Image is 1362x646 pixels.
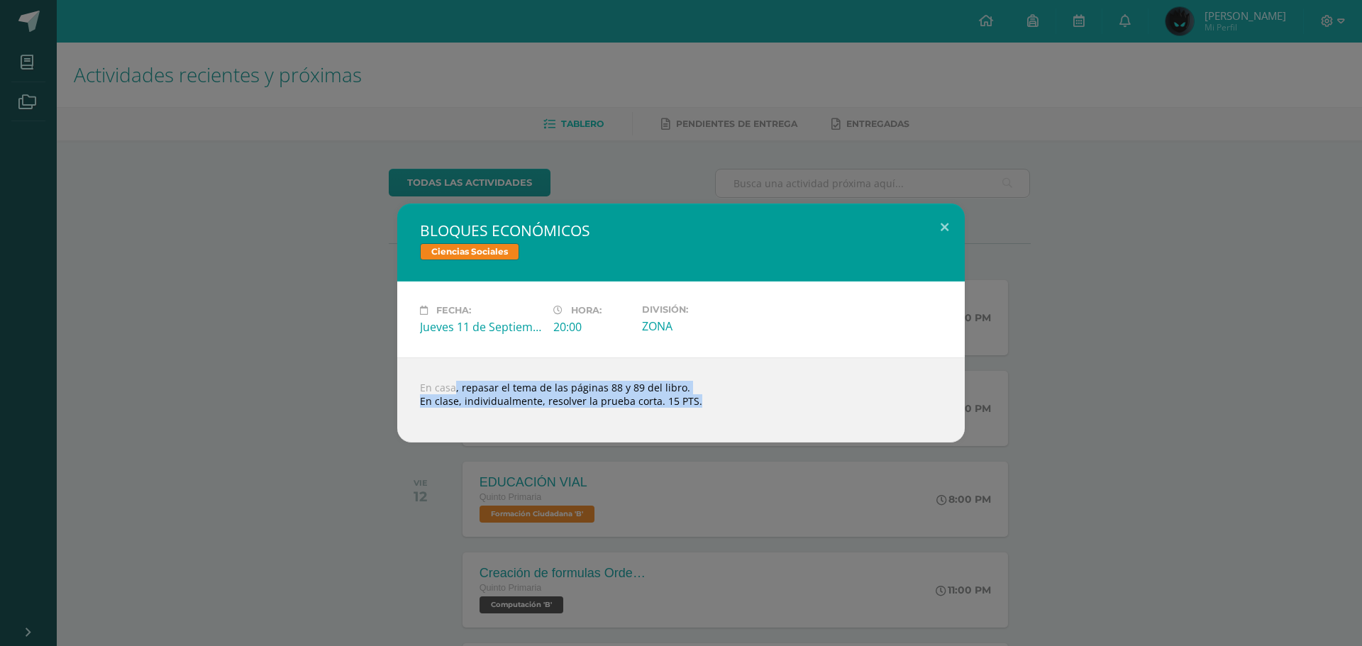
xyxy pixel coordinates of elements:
[397,357,965,442] div: En casa, repasar el tema de las páginas 88 y 89 del libro. En clase, individualmente, resolver la...
[642,304,764,315] label: División:
[420,319,542,335] div: Jueves 11 de Septiembre
[571,305,602,316] span: Hora:
[436,305,471,316] span: Fecha:
[420,221,942,240] h2: BLOQUES ECONÓMICOS
[553,319,631,335] div: 20:00
[420,243,519,260] span: Ciencias Sociales
[642,318,764,334] div: ZONA
[924,204,965,252] button: Close (Esc)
